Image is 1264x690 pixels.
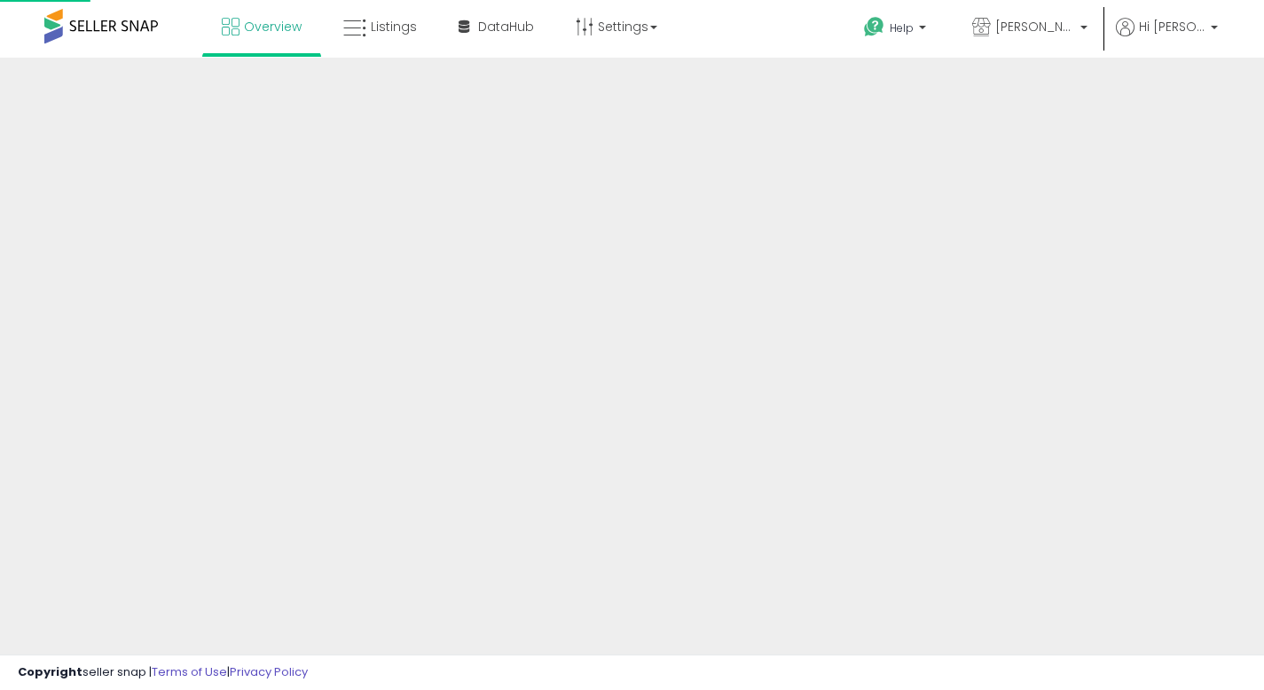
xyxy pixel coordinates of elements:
span: Overview [244,18,302,35]
a: Hi [PERSON_NAME] [1116,18,1218,58]
span: Hi [PERSON_NAME] [1139,18,1205,35]
a: Help [850,3,944,58]
div: seller snap | | [18,664,308,681]
strong: Copyright [18,663,82,680]
a: Privacy Policy [230,663,308,680]
span: DataHub [478,18,534,35]
span: Help [890,20,914,35]
span: Listings [371,18,417,35]
i: Get Help [863,16,885,38]
span: [PERSON_NAME] Distribution [995,18,1075,35]
a: Terms of Use [152,663,227,680]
